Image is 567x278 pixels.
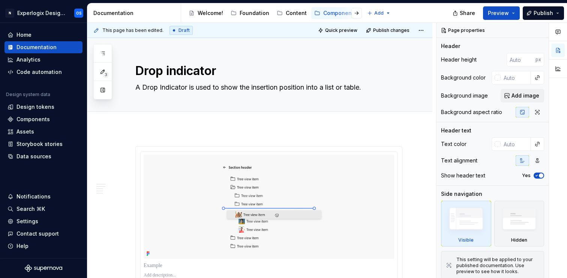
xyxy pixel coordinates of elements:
div: Data sources [16,153,51,160]
div: Show header text [441,172,485,179]
button: Contact support [4,228,82,240]
a: Components [311,7,360,19]
a: Data sources [4,150,82,162]
input: Auto [501,71,531,84]
a: Settings [4,215,82,227]
div: Components [323,9,357,17]
span: Preview [488,9,509,17]
a: Components [4,113,82,125]
div: OS [76,10,82,16]
div: Home [16,31,31,39]
span: Add image [511,92,539,99]
button: Publish [523,6,564,20]
label: Yes [522,173,531,179]
div: Hidden [494,201,544,246]
span: This page has been edited. [102,27,163,33]
textarea: A Drop Indicator is used to show the insertion position into a list or table. [134,81,401,93]
div: Contact support [16,230,59,237]
div: Welcome! [198,9,223,17]
button: Search ⌘K [4,203,82,215]
div: Help [16,242,28,250]
svg: Supernova Logo [25,264,62,272]
a: Documentation [4,41,82,53]
button: Quick preview [316,25,361,36]
div: Content [286,9,307,17]
div: Foundation [240,9,269,17]
div: Text alignment [441,157,477,164]
div: Code automation [16,68,62,76]
button: Preview [483,6,520,20]
a: Welcome! [186,7,226,19]
span: Add [374,10,384,16]
a: Foundation [228,7,272,19]
div: Experlogix Design System [17,9,65,17]
a: Analytics [4,54,82,66]
div: Visible [458,237,474,243]
span: Share [460,9,475,17]
div: Search ⌘K [16,205,45,213]
div: Background aspect ratio [441,108,502,116]
a: Assets [4,126,82,138]
div: Documentation [16,44,57,51]
textarea: Drop indicator [134,62,401,80]
a: Design tokens [4,101,82,113]
button: NExperlogix Design SystemOS [1,5,85,21]
a: Code automation [4,66,82,78]
input: Auto [507,53,535,66]
div: Page tree [186,6,363,21]
div: Visible [441,201,491,246]
a: Storybook stories [4,138,82,150]
a: Content [274,7,310,19]
div: Header height [441,56,477,63]
div: Header text [441,127,471,134]
div: Documentation [93,9,178,17]
button: Notifications [4,191,82,203]
div: Hidden [511,237,527,243]
div: Text color [441,140,466,148]
button: Publish changes [364,25,413,36]
p: px [535,57,541,63]
span: Publish [534,9,553,17]
div: Notifications [16,193,51,200]
div: Storybook stories [16,140,63,148]
span: Draft [178,27,190,33]
div: This setting will be applied to your published documentation. Use preview to see how it looks. [456,257,539,275]
button: Add [365,8,393,18]
a: Home [4,29,82,41]
div: Side navigation [441,190,482,198]
span: 3 [103,72,109,78]
div: Header [441,42,460,50]
div: Background color [441,74,486,81]
div: Settings [16,218,38,225]
button: Share [449,6,480,20]
input: Auto [501,137,531,151]
span: Publish changes [373,27,409,33]
button: Add image [501,89,544,102]
div: Assets [16,128,34,135]
div: Components [16,116,50,123]
div: N [5,9,14,18]
div: Design tokens [16,103,54,111]
div: Design system data [6,92,50,98]
span: Quick preview [325,27,357,33]
div: Analytics [16,56,40,63]
button: Help [4,240,82,252]
div: Background image [441,92,488,99]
